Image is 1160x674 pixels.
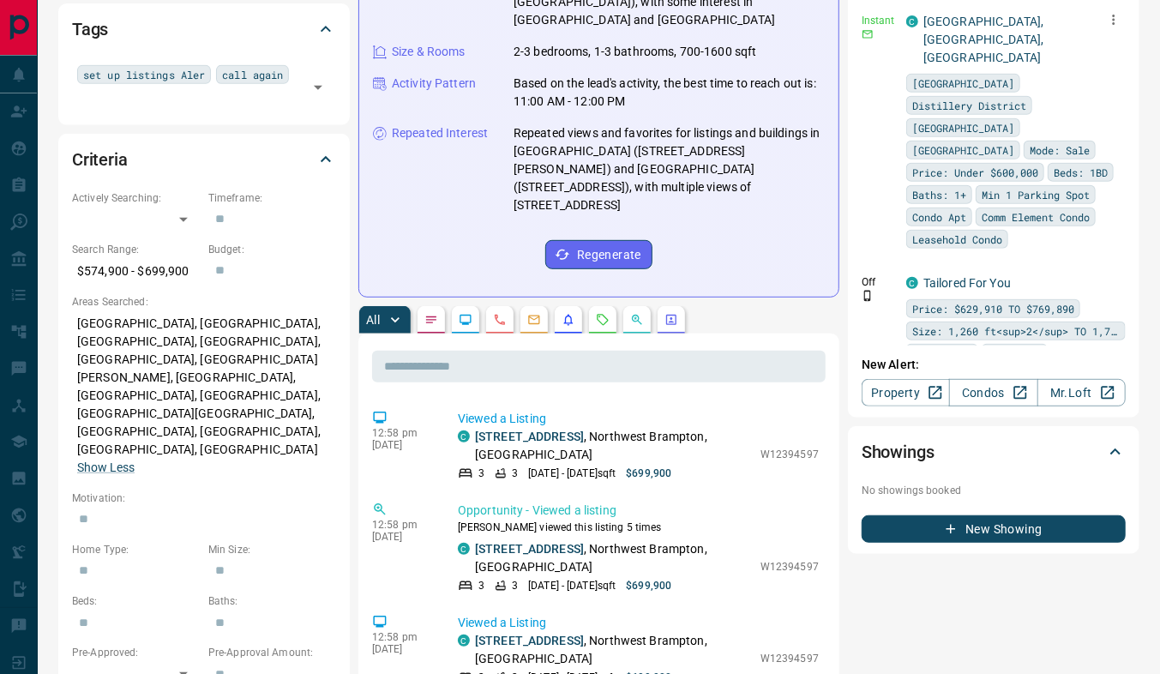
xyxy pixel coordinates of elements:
[912,119,1014,136] span: [GEOGRAPHIC_DATA]
[458,410,819,428] p: Viewed a Listing
[988,345,1042,362] span: Baths: 3+
[458,614,819,632] p: Viewed a Listing
[760,559,819,575] p: W12394597
[372,643,432,655] p: [DATE]
[458,430,470,442] div: condos.ca
[982,208,1090,226] span: Comm Element Condo
[72,294,336,310] p: Areas Searched:
[912,141,1014,159] span: [GEOGRAPHIC_DATA]
[1037,379,1126,406] a: Mr.Loft
[372,631,432,643] p: 12:58 pm
[906,15,918,27] div: condos.ca
[514,43,757,61] p: 2-3 bedrooms, 1-3 bathrooms, 700-1600 sqft
[208,593,336,609] p: Baths:
[72,257,200,286] p: $574,900 - $699,900
[458,635,470,647] div: condos.ca
[545,240,652,269] button: Regenerate
[372,531,432,543] p: [DATE]
[912,186,966,203] span: Baths: 1+
[72,310,336,482] p: [GEOGRAPHIC_DATA], [GEOGRAPHIC_DATA], [GEOGRAPHIC_DATA], [GEOGRAPHIC_DATA], [GEOGRAPHIC_DATA], [G...
[912,231,1002,248] span: Leasehold Condo
[528,578,616,593] p: [DATE] - [DATE] sqft
[493,313,507,327] svg: Calls
[306,75,330,99] button: Open
[372,439,432,451] p: [DATE]
[862,379,950,406] a: Property
[862,438,935,466] h2: Showings
[458,502,819,520] p: Opportunity - Viewed a listing
[562,313,575,327] svg: Listing Alerts
[862,274,896,290] p: Off
[208,542,336,557] p: Min Size:
[630,313,644,327] svg: Opportunities
[923,276,1011,290] a: Tailored For You
[208,645,336,660] p: Pre-Approval Amount:
[72,9,336,50] div: Tags
[912,75,1014,92] span: [GEOGRAPHIC_DATA]
[923,15,1043,64] a: [GEOGRAPHIC_DATA], [GEOGRAPHIC_DATA], [GEOGRAPHIC_DATA]
[72,542,200,557] p: Home Type:
[475,634,584,647] a: [STREET_ADDRESS]
[912,164,1038,181] span: Price: Under $600,000
[527,313,541,327] svg: Emails
[475,632,752,668] p: , Northwest Brampton, [GEOGRAPHIC_DATA]
[1030,141,1090,159] span: Mode: Sale
[72,593,200,609] p: Beds:
[912,208,966,226] span: Condo Apt
[912,345,972,362] span: Beds: 3BD+
[514,75,825,111] p: Based on the lead's activity, the best time to reach out is: 11:00 AM - 12:00 PM
[72,242,200,257] p: Search Range:
[862,431,1126,472] div: Showings
[862,290,874,302] svg: Push Notification Only
[475,540,752,576] p: , Northwest Brampton, [GEOGRAPHIC_DATA]
[83,66,205,83] span: set up listings Aler
[528,466,616,481] p: [DATE] - [DATE] sqft
[906,277,918,289] div: condos.ca
[862,13,896,28] p: Instant
[862,483,1126,498] p: No showings booked
[512,578,518,593] p: 3
[760,651,819,666] p: W12394597
[475,428,752,464] p: , Northwest Brampton, [GEOGRAPHIC_DATA]
[366,314,380,326] p: All
[392,124,488,142] p: Repeated Interest
[77,459,135,477] button: Show Less
[626,578,671,593] p: $699,900
[475,542,584,556] a: [STREET_ADDRESS]
[72,146,128,173] h2: Criteria
[862,28,874,40] svg: Email
[596,313,610,327] svg: Requests
[912,97,1026,114] span: Distillery District
[72,190,200,206] p: Actively Searching:
[72,139,336,180] div: Criteria
[862,356,1126,374] p: New Alert:
[72,645,200,660] p: Pre-Approved:
[208,242,336,257] p: Budget:
[912,322,1120,340] span: Size: 1,260 ft<sup>2</sup> TO 1,758 ft<sup>2</sup>
[208,190,336,206] p: Timeframe:
[912,300,1074,317] span: Price: $629,910 TO $769,890
[372,427,432,439] p: 12:58 pm
[478,466,484,481] p: 3
[514,124,825,214] p: Repeated views and favorites for listings and buildings in [GEOGRAPHIC_DATA] ([STREET_ADDRESS][PE...
[626,466,671,481] p: $699,900
[478,578,484,593] p: 3
[760,447,819,462] p: W12394597
[459,313,472,327] svg: Lead Browsing Activity
[372,519,432,531] p: 12:58 pm
[392,75,476,93] p: Activity Pattern
[982,186,1090,203] span: Min 1 Parking Spot
[512,466,518,481] p: 3
[475,430,584,443] a: [STREET_ADDRESS]
[949,379,1037,406] a: Condos
[1054,164,1108,181] span: Beds: 1BD
[458,520,819,535] p: [PERSON_NAME] viewed this listing 5 times
[392,43,466,61] p: Size & Rooms
[664,313,678,327] svg: Agent Actions
[424,313,438,327] svg: Notes
[72,490,336,506] p: Motivation:
[458,543,470,555] div: condos.ca
[222,66,283,83] span: call again
[72,15,108,43] h2: Tags
[862,515,1126,543] button: New Showing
